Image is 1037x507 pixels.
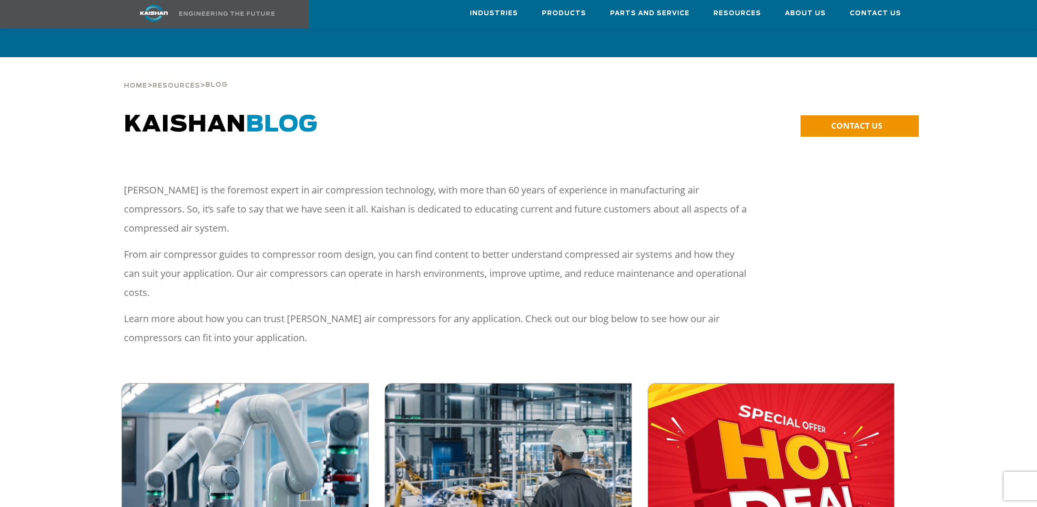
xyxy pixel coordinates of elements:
[542,0,586,26] a: Products
[179,11,274,16] img: Engineering the future
[246,113,318,136] span: BLOG
[124,245,748,302] p: From air compressor guides to compressor room design, you can find content to better understand c...
[801,115,919,137] a: CONTACT US
[124,309,748,347] p: Learn more about how you can trust [PERSON_NAME] air compressors for any application. Check out o...
[850,8,901,19] span: Contact Us
[850,0,901,26] a: Contact Us
[713,0,761,26] a: Resources
[610,0,690,26] a: Parts and Service
[785,8,826,19] span: About Us
[124,57,228,93] div: > >
[124,112,713,138] h1: Kaishan
[470,0,518,26] a: Industries
[124,81,147,90] a: Home
[785,0,826,26] a: About Us
[470,8,518,19] span: Industries
[124,83,147,89] span: Home
[713,8,761,19] span: Resources
[205,82,228,88] span: Blog
[831,120,882,131] span: CONTACT US
[124,181,748,238] p: [PERSON_NAME] is the foremost expert in air compression technology, with more than 60 years of ex...
[610,8,690,19] span: Parts and Service
[542,8,586,19] span: Products
[118,5,190,21] img: kaishan logo
[152,81,200,90] a: Resources
[152,83,200,89] span: Resources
